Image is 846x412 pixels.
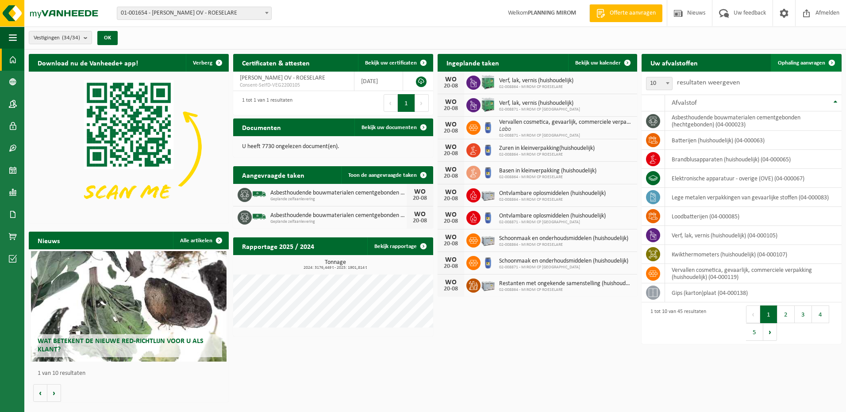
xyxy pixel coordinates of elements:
span: Geplande zelfaanlevering [270,219,407,225]
button: Next [415,94,429,112]
span: 02-008871 - MIROM CP [GEOGRAPHIC_DATA] [499,107,580,112]
img: PB-LB-0680-HPE-GY-11 [481,277,496,292]
td: vervallen cosmetica, gevaarlijk, commerciele verpakking (huishoudelijk) (04-000119) [665,264,842,283]
div: WO [442,166,460,173]
p: 1 van 10 resultaten [38,370,224,377]
h2: Aangevraagde taken [233,166,313,183]
div: 20-08 [442,196,460,202]
span: Geplande zelfaanlevering [270,197,407,202]
div: WO [442,121,460,128]
div: 20-08 [411,195,429,202]
div: 20-08 [442,173,460,179]
td: batterijen (huishoudelijk) (04-000063) [665,131,842,150]
div: 20-08 [442,151,460,157]
div: WO [442,256,460,263]
div: WO [442,144,460,151]
td: [DATE] [354,72,403,91]
span: Wat betekent de nieuwe RED-richtlijn voor u als klant? [38,338,204,353]
td: lege metalen verpakkingen van gevaarlijke stoffen (04-000083) [665,188,842,207]
span: Consent-SelfD-VEG2200105 [240,82,347,89]
a: Bekijk rapportage [367,237,432,255]
span: Vestigingen [34,31,80,45]
span: Afvalstof [672,99,697,107]
span: Schoonmaak en onderhoudsmiddelen (huishoudelijk) [499,235,628,242]
div: WO [442,189,460,196]
img: PB-OT-0120-HPE-00-02 [481,142,496,157]
span: Restanten met ongekende samenstelling (huishoudelijk) [499,280,633,287]
span: Asbesthoudende bouwmaterialen cementgebonden (hechtgebonden) [270,212,407,219]
div: WO [442,234,460,241]
span: Ontvlambare oplosmiddelen (huishoudelijk) [499,213,606,220]
img: PB-OT-0120-HPE-00-02 [481,255,496,270]
div: 20-08 [442,106,460,112]
span: Bekijk uw certificaten [365,60,417,66]
span: 01-001654 - MIROM ROESELARE OV - ROESELARE [117,7,272,20]
img: BL-SO-LV [252,209,267,224]
button: Vorige [33,384,47,402]
count: (34/34) [62,35,80,41]
img: PB-HB-1400-HPE-GN-11 [481,96,496,113]
h2: Documenten [233,118,290,136]
td: kwikthermometers (huishoudelijk) (04-000107) [665,245,842,264]
td: gips (karton)plaat (04-000138) [665,283,842,302]
h2: Ingeplande taken [438,54,508,71]
a: Ophaling aanvragen [771,54,841,72]
button: Verberg [186,54,228,72]
button: Previous [746,305,760,323]
div: WO [442,99,460,106]
span: Verf, lak, vernis (huishoudelijk) [499,77,573,84]
button: Vestigingen(34/34) [29,31,92,44]
span: Zuren in kleinverpakking(huishoudelijk) [499,145,595,152]
button: 1 [398,94,415,112]
button: Previous [384,94,398,112]
span: 02-008871 - MIROM CP [GEOGRAPHIC_DATA] [499,265,628,270]
div: WO [411,188,429,195]
span: Bekijk uw kalender [575,60,621,66]
a: Alle artikelen [173,232,228,249]
button: 1 [760,305,777,323]
span: 02-008864 - MIROM CP ROESELARE [499,152,595,157]
span: Schoonmaak en onderhoudsmiddelen (huishoudelijk) [499,258,628,265]
div: 1 tot 10 van 45 resultaten [646,305,706,342]
div: WO [411,211,429,218]
strong: PLANNING MIROM [528,10,576,16]
img: PB-HB-1400-HPE-GN-11 [481,74,496,90]
div: 1 tot 1 van 1 resultaten [238,93,292,113]
div: 20-08 [442,263,460,270]
span: 01-001654 - MIROM ROESELARE OV - ROESELARE [117,7,271,19]
h2: Certificaten & attesten [233,54,319,71]
a: Bekijk uw documenten [354,118,432,136]
img: PB-OT-0120-HPE-00-02 [481,119,496,134]
span: Ophaling aanvragen [778,60,825,66]
span: Offerte aanvragen [608,9,658,18]
span: Vervallen cosmetica, gevaarlijk, commerciele verpakking (huishoudelijk) [499,119,633,126]
span: Verf, lak, vernis (huishoudelijk) [499,100,580,107]
span: 02-008871 - MIROM CP [GEOGRAPHIC_DATA] [499,133,633,138]
img: PB-OT-0120-HPE-00-02 [481,210,496,225]
a: Wat betekent de nieuwe RED-richtlijn voor u als klant? [31,251,227,362]
button: 3 [795,305,812,323]
td: verf, lak, vernis (huishoudelijk) (04-000105) [665,226,842,245]
span: Verberg [193,60,212,66]
img: Download de VHEPlus App [29,72,229,221]
p: U heeft 7730 ongelezen document(en). [242,144,424,150]
label: resultaten weergeven [677,79,740,86]
h2: Download nu de Vanheede+ app! [29,54,147,71]
h3: Tonnage [238,259,433,270]
a: Bekijk uw kalender [568,54,636,72]
span: 02-008864 - MIROM CP ROESELARE [499,287,633,293]
h2: Nieuws [29,232,69,249]
span: 02-008864 - MIROM CP ROESELARE [499,84,573,90]
img: PB-LB-0680-HPE-GY-11 [481,187,496,202]
div: 20-08 [442,286,460,292]
td: elektronische apparatuur - overige (OVE) (04-000067) [665,169,842,188]
div: 20-08 [411,218,429,224]
span: 10 [646,77,672,90]
a: Bekijk uw certificaten [358,54,432,72]
h2: Rapportage 2025 / 2024 [233,237,323,255]
span: Bekijk uw documenten [361,125,417,130]
td: brandblusapparaten (huishoudelijk) (04-000065) [665,150,842,169]
div: 20-08 [442,128,460,134]
div: 20-08 [442,218,460,225]
h2: Uw afvalstoffen [642,54,707,71]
